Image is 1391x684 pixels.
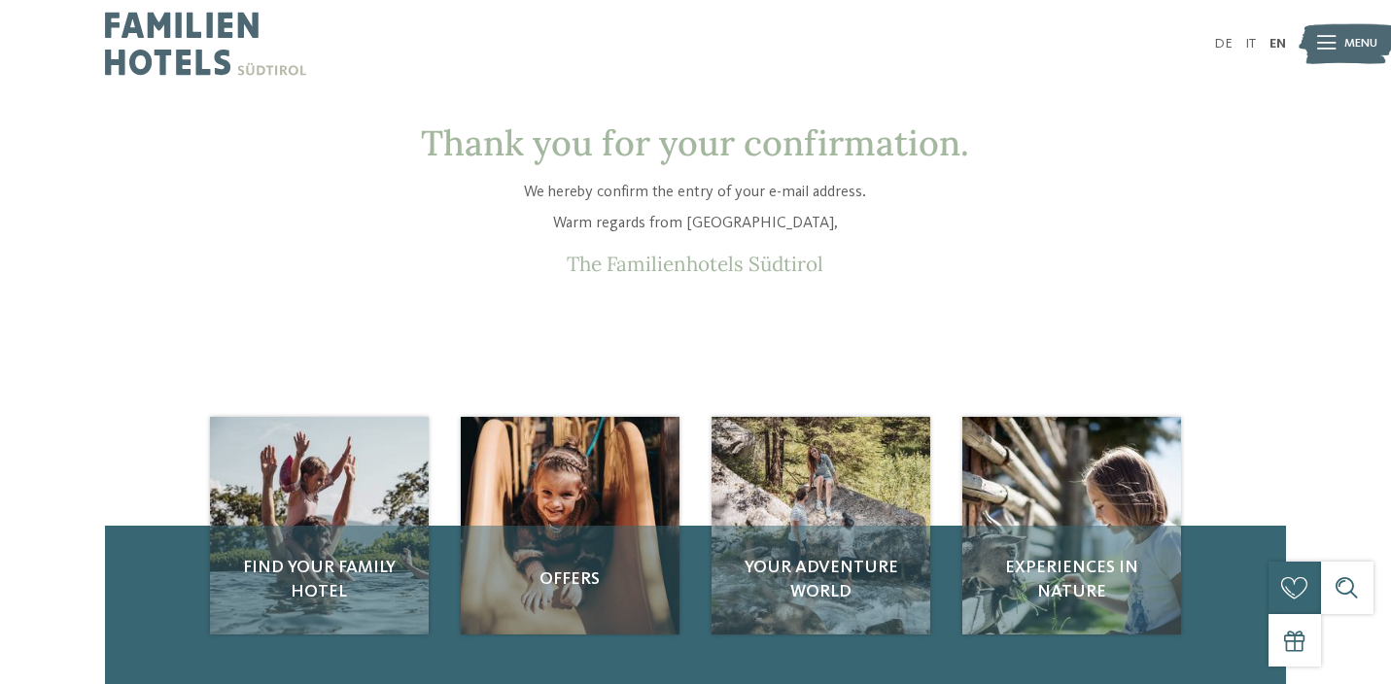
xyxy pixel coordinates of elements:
[962,417,1180,634] img: E-Mail verification
[712,417,929,634] a: E-Mail verification Your adventure world
[1214,37,1233,51] a: DE
[210,417,428,634] img: E-Mail verification
[421,120,969,165] span: Thank you for your confirmation.
[1269,37,1286,51] a: EN
[1245,37,1256,51] a: IT
[280,253,1112,277] p: The Familienhotels Südtirol
[280,213,1112,235] p: Warm regards from [GEOGRAPHIC_DATA],
[1344,35,1377,52] span: Menu
[712,417,929,634] img: E-Mail verification
[729,556,912,604] span: Your adventure world
[227,556,410,604] span: Find your family hotel
[280,182,1112,204] p: We hereby confirm the entry of your e-mail address.
[962,417,1180,634] a: E-Mail verification Experiences in nature
[210,417,428,634] a: E-Mail verification Find your family hotel
[980,556,1163,604] span: Experiences in nature
[461,417,678,634] a: E-Mail verification Offers
[461,417,678,634] img: E-Mail verification
[478,567,661,592] span: Offers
